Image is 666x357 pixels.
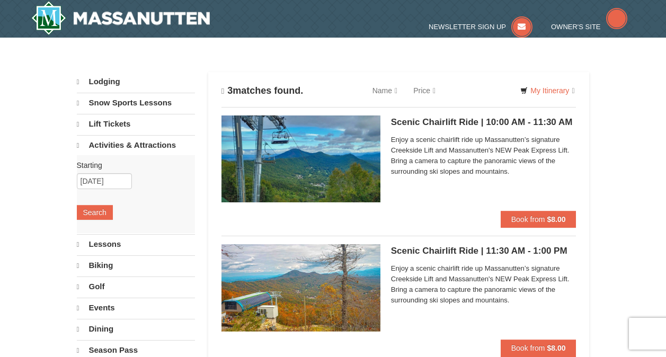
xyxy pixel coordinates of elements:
[77,319,195,339] a: Dining
[221,115,380,202] img: 24896431-1-a2e2611b.jpg
[77,135,195,155] a: Activities & Attractions
[77,276,195,297] a: Golf
[221,244,380,331] img: 24896431-13-a88f1aaf.jpg
[501,211,576,228] button: Book from $8.00
[551,23,601,31] span: Owner's Site
[551,23,627,31] a: Owner's Site
[391,117,576,128] h5: Scenic Chairlift Ride | 10:00 AM - 11:30 AM
[513,83,581,99] a: My Itinerary
[365,80,405,101] a: Name
[429,23,532,31] a: Newsletter Sign Up
[511,344,545,352] span: Book from
[511,215,545,224] span: Book from
[31,1,210,35] img: Massanutten Resort Logo
[77,234,195,254] a: Lessons
[429,23,506,31] span: Newsletter Sign Up
[391,263,576,306] span: Enjoy a scenic chairlift ride up Massanutten’s signature Creekside Lift and Massanutten's NEW Pea...
[547,344,565,352] strong: $8.00
[501,340,576,356] button: Book from $8.00
[77,298,195,318] a: Events
[77,93,195,113] a: Snow Sports Lessons
[31,1,210,35] a: Massanutten Resort
[77,255,195,275] a: Biking
[391,135,576,177] span: Enjoy a scenic chairlift ride up Massanutten’s signature Creekside Lift and Massanutten's NEW Pea...
[77,72,195,92] a: Lodging
[77,160,187,171] label: Starting
[391,246,576,256] h5: Scenic Chairlift Ride | 11:30 AM - 1:00 PM
[547,215,565,224] strong: $8.00
[77,205,113,220] button: Search
[405,80,443,101] a: Price
[77,114,195,134] a: Lift Tickets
